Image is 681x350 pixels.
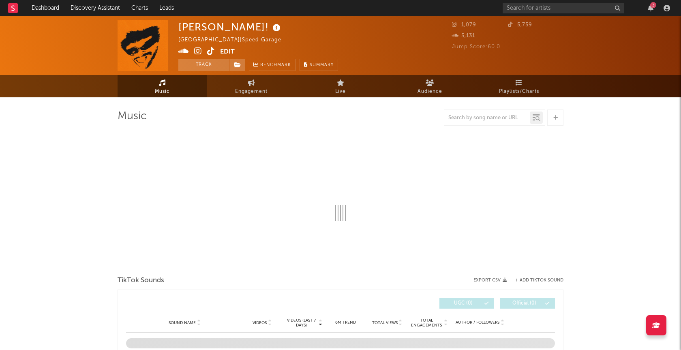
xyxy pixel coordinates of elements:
[178,35,291,45] div: [GEOGRAPHIC_DATA] | Speed Garage
[515,278,563,283] button: + Add TikTok Sound
[452,44,500,49] span: Jump Score: 60.0
[372,320,398,325] span: Total Views
[508,22,532,28] span: 5,759
[155,87,170,97] span: Music
[507,278,563,283] button: + Add TikTok Sound
[452,33,475,39] span: 5,131
[260,60,291,70] span: Benchmark
[410,318,443,328] span: Total Engagements
[249,59,296,71] a: Benchmark
[418,87,442,97] span: Audience
[178,20,283,34] div: [PERSON_NAME]!
[310,63,334,67] span: Summary
[235,87,268,97] span: Engagement
[444,115,530,121] input: Search by song name or URL
[169,320,196,325] span: Sound Name
[445,301,482,306] span: UGC ( 0 )
[220,47,235,57] button: Edit
[505,301,543,306] span: Official ( 0 )
[335,87,346,97] span: Live
[118,75,207,97] a: Music
[500,298,555,309] button: Official(0)
[650,2,656,8] div: 3
[499,87,539,97] span: Playlists/Charts
[439,298,494,309] button: UGC(0)
[452,22,476,28] span: 1,079
[207,75,296,97] a: Engagement
[474,75,563,97] a: Playlists/Charts
[253,320,267,325] span: Videos
[473,278,507,283] button: Export CSV
[300,59,338,71] button: Summary
[118,276,164,286] span: TikTok Sounds
[327,320,364,326] div: 6M Trend
[178,59,229,71] button: Track
[503,3,624,13] input: Search for artists
[296,75,385,97] a: Live
[648,5,653,11] button: 3
[385,75,474,97] a: Audience
[285,318,318,328] span: Videos (last 7 days)
[456,320,499,325] span: Author / Followers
